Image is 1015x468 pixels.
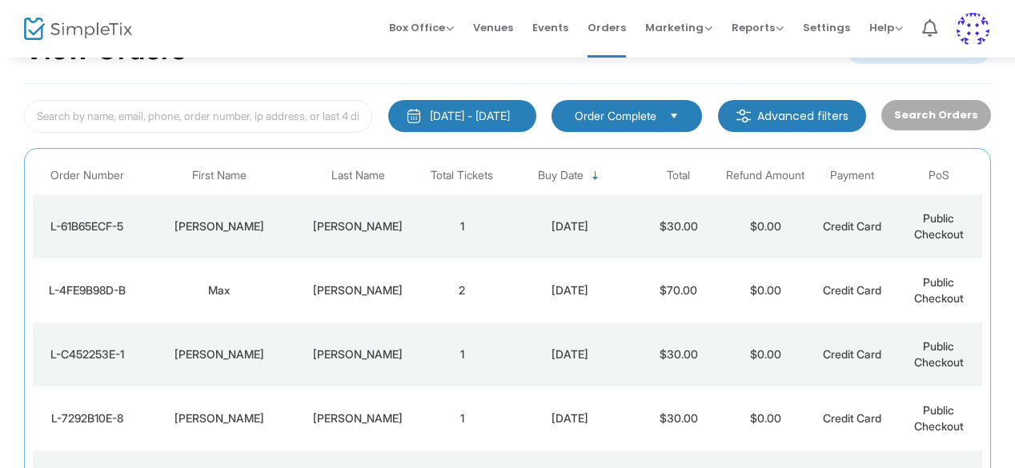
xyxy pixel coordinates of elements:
[145,282,293,298] div: Max
[192,169,247,182] span: First Name
[722,322,808,386] td: $0.00
[636,386,722,450] td: $30.00
[532,7,568,48] span: Events
[823,347,881,361] span: Credit Card
[145,218,293,234] div: Sarah
[388,100,536,132] button: [DATE] - [DATE]
[301,218,415,234] div: Perez
[869,20,903,35] span: Help
[37,346,137,362] div: L-C452253E-1
[722,386,808,450] td: $0.00
[823,283,881,297] span: Credit Card
[645,20,712,35] span: Marketing
[50,169,124,182] span: Order Number
[301,282,415,298] div: Raj
[636,194,722,258] td: $30.00
[419,258,505,322] td: 2
[509,218,631,234] div: 8/12/2025
[589,170,602,182] span: Sortable
[24,100,372,133] input: Search by name, email, phone, order number, ip address, or last 4 digits of card
[636,258,722,322] td: $70.00
[419,386,505,450] td: 1
[538,169,584,182] span: Buy Date
[823,219,881,233] span: Credit Card
[718,100,866,132] m-button: Advanced filters
[419,194,505,258] td: 1
[509,282,631,298] div: 8/12/2025
[389,20,454,35] span: Box Office
[732,20,784,35] span: Reports
[663,107,685,125] button: Select
[929,169,949,182] span: PoS
[722,157,808,194] th: Refund Amount
[37,218,137,234] div: L-61B65ECF-5
[636,157,722,194] th: Total
[722,258,808,322] td: $0.00
[509,346,631,362] div: 8/12/2025
[636,322,722,386] td: $30.00
[575,108,656,124] span: Order Complete
[419,322,505,386] td: 1
[37,410,137,426] div: L-7292B10E-8
[473,7,513,48] span: Venues
[736,108,752,124] img: filter
[419,157,505,194] th: Total Tickets
[331,169,385,182] span: Last Name
[509,410,631,426] div: 8/12/2025
[830,169,874,182] span: Payment
[145,410,293,426] div: Joel
[722,194,808,258] td: $0.00
[823,411,881,425] span: Credit Card
[803,7,850,48] span: Settings
[914,339,964,369] span: Public Checkout
[588,7,626,48] span: Orders
[430,108,510,124] div: [DATE] - [DATE]
[145,346,293,362] div: Celeste
[301,410,415,426] div: Tabayoyong
[406,108,422,124] img: monthly
[301,346,415,362] div: Robles
[914,275,964,305] span: Public Checkout
[914,403,964,433] span: Public Checkout
[914,211,964,241] span: Public Checkout
[37,282,137,298] div: L-4FE9B98D-B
